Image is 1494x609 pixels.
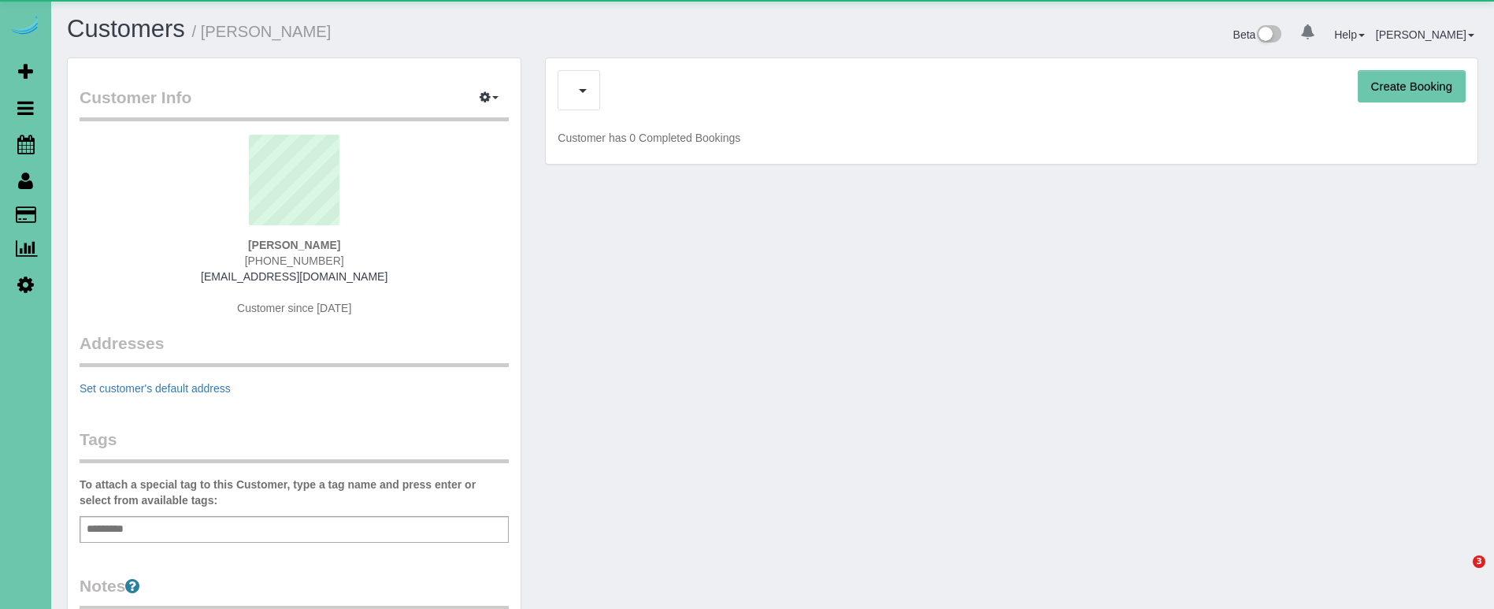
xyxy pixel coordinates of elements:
[237,302,351,314] span: Customer since [DATE]
[1334,28,1365,41] a: Help
[248,239,340,251] strong: [PERSON_NAME]
[1233,28,1282,41] a: Beta
[245,254,344,267] span: [PHONE_NUMBER]
[201,270,387,283] a: [EMAIL_ADDRESS][DOMAIN_NAME]
[558,130,1466,146] p: Customer has 0 Completed Bookings
[80,382,231,395] a: Set customer's default address
[1255,25,1281,46] img: New interface
[1358,70,1466,103] button: Create Booking
[80,428,509,463] legend: Tags
[80,477,509,508] label: To attach a special tag to this Customer, type a tag name and press enter or select from availabl...
[80,86,509,121] legend: Customer Info
[1440,555,1478,593] iframe: Intercom live chat
[1376,28,1474,41] a: [PERSON_NAME]
[67,15,185,43] a: Customers
[1473,555,1485,568] span: 3
[192,23,332,40] small: / [PERSON_NAME]
[9,16,41,38] img: Automaid Logo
